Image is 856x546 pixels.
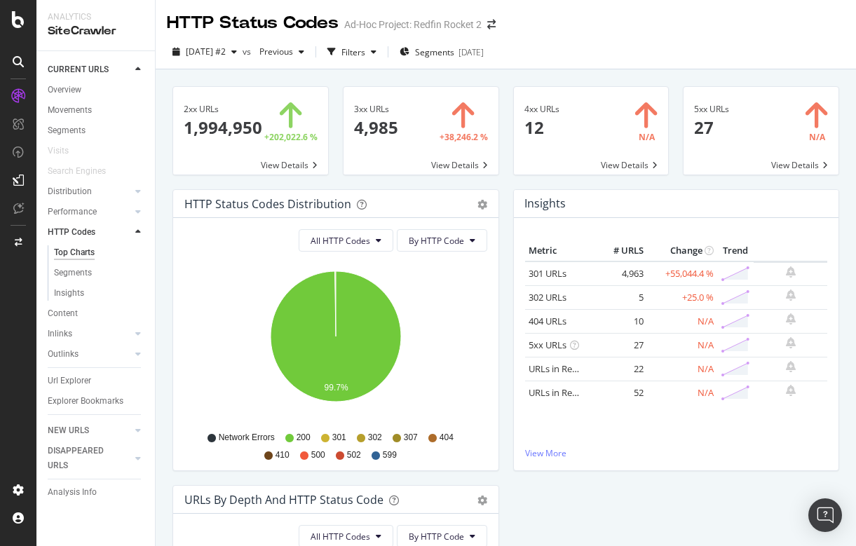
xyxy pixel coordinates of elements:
td: N/A [647,309,717,333]
span: 599 [383,449,397,461]
div: Top Charts [54,245,95,260]
a: Explorer Bookmarks [48,394,145,409]
td: N/A [647,333,717,357]
a: Content [48,306,145,321]
div: Filters [341,46,365,58]
span: 502 [347,449,361,461]
span: 200 [297,432,311,444]
a: Url Explorer [48,374,145,388]
a: DISAPPEARED URLS [48,444,131,473]
a: CURRENT URLS [48,62,131,77]
th: # URLS [591,240,647,261]
div: Ad-Hoc Project: Redfin Rocket 2 [344,18,482,32]
div: Segments [54,266,92,280]
div: Content [48,306,78,321]
span: Network Errors [219,432,275,444]
span: vs [243,46,254,57]
div: Url Explorer [48,374,91,388]
div: Explorer Bookmarks [48,394,123,409]
button: Segments[DATE] [394,41,489,63]
td: 27 [591,333,647,357]
div: Distribution [48,184,92,199]
div: URLs by Depth and HTTP Status Code [184,493,383,507]
td: N/A [647,381,717,404]
button: Filters [322,41,382,63]
div: Search Engines [48,164,106,179]
a: 301 URLs [529,267,566,280]
div: Outlinks [48,347,79,362]
a: Segments [54,266,145,280]
button: Previous [254,41,310,63]
h4: Insights [524,194,566,213]
div: bell-plus [786,266,796,278]
span: By HTTP Code [409,531,464,542]
a: Movements [48,103,145,118]
div: bell-plus [786,361,796,372]
div: bell-plus [786,289,796,301]
span: Segments [415,46,454,58]
div: bell-plus [786,337,796,348]
div: DISAPPEARED URLS [48,444,118,473]
div: bell-plus [786,313,796,325]
div: Analysis Info [48,485,97,500]
div: Inlinks [48,327,72,341]
td: 10 [591,309,647,333]
a: Inlinks [48,327,131,341]
div: SiteCrawler [48,23,144,39]
span: 410 [276,449,290,461]
div: arrow-right-arrow-left [487,20,496,29]
button: [DATE] #2 [167,41,243,63]
a: NEW URLS [48,423,131,438]
a: Top Charts [54,245,145,260]
a: View More [525,447,828,459]
span: All HTTP Codes [311,531,370,542]
div: bell-plus [786,385,796,396]
text: 99.7% [325,383,348,393]
td: 5 [591,285,647,309]
a: Visits [48,144,83,158]
a: 302 URLs [529,291,566,303]
div: gear [477,496,487,505]
div: [DATE] [458,46,484,58]
span: 301 [332,432,346,444]
a: Search Engines [48,164,120,179]
div: Performance [48,205,97,219]
div: HTTP Status Codes Distribution [184,197,351,211]
a: URLs in Redirect Chain [529,386,622,399]
div: Open Intercom Messenger [808,498,842,532]
span: 307 [404,432,418,444]
th: Metric [525,240,592,261]
a: URLs in Redirect Loop [529,362,620,375]
th: Trend [717,240,754,261]
button: All HTTP Codes [299,229,393,252]
span: 404 [440,432,454,444]
div: Overview [48,83,81,97]
a: HTTP Codes [48,225,131,240]
td: 22 [591,357,647,381]
div: NEW URLS [48,423,89,438]
a: Insights [54,286,145,301]
a: Analysis Info [48,485,145,500]
th: Change [647,240,717,261]
a: Overview [48,83,145,97]
div: Analytics [48,11,144,23]
td: +55,044.4 % [647,261,717,286]
td: 4,963 [591,261,647,286]
span: 500 [311,449,325,461]
span: 2025 Aug. 22nd #2 [186,46,226,57]
span: By HTTP Code [409,235,464,247]
div: gear [477,200,487,210]
a: Distribution [48,184,131,199]
div: HTTP Codes [48,225,95,240]
a: 404 URLs [529,315,566,327]
td: +25.0 % [647,285,717,309]
td: N/A [647,357,717,381]
div: Insights [54,286,84,301]
span: All HTTP Codes [311,235,370,247]
a: Segments [48,123,145,138]
svg: A chart. [184,263,487,425]
a: Outlinks [48,347,131,362]
div: Visits [48,144,69,158]
td: 52 [591,381,647,404]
